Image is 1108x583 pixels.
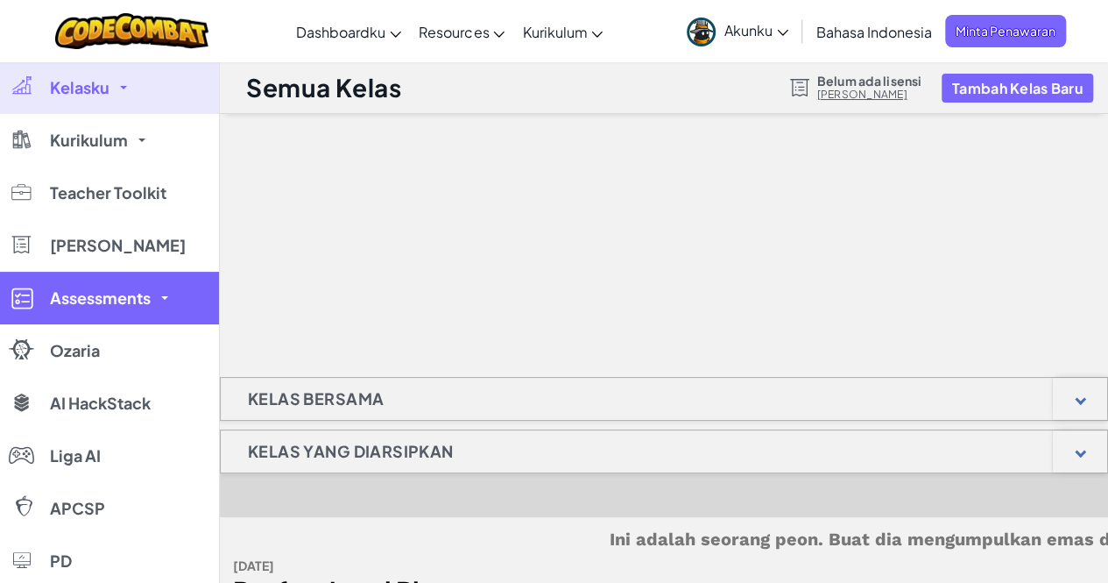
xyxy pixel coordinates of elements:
span: Bahasa Indonesia [816,23,932,41]
span: Kurikulum [50,132,128,148]
span: AI HackStack [50,395,151,411]
a: Dashboardku [287,8,410,55]
a: Resources [410,8,513,55]
span: Akunku [724,21,788,39]
span: Kurikulum [522,23,587,41]
span: Ozaria [50,343,100,359]
a: Kurikulum [513,8,611,55]
div: [DATE] [233,553,719,579]
h1: Semua Kelas [246,71,401,104]
span: Kelasku [50,80,109,96]
a: Bahasa Indonesia [808,8,941,55]
span: Teacher Toolkit [50,185,166,201]
img: avatar [687,18,716,46]
span: Belum ada lisensi [816,74,921,88]
h1: Kelas yang Diarsipkan [221,430,480,473]
a: Minta Penawaran [945,15,1066,47]
img: CodeCombat logo [55,13,208,49]
a: Akunku [678,4,797,59]
span: Liga AI [50,448,101,464]
span: Resources [419,23,489,41]
span: Assessments [50,290,151,306]
span: Dashboardku [296,23,385,41]
h1: Kelas Bersama [221,377,411,421]
button: Tambah Kelas Baru [942,74,1093,103]
a: [PERSON_NAME] [816,88,921,102]
span: [PERSON_NAME] [50,238,186,253]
